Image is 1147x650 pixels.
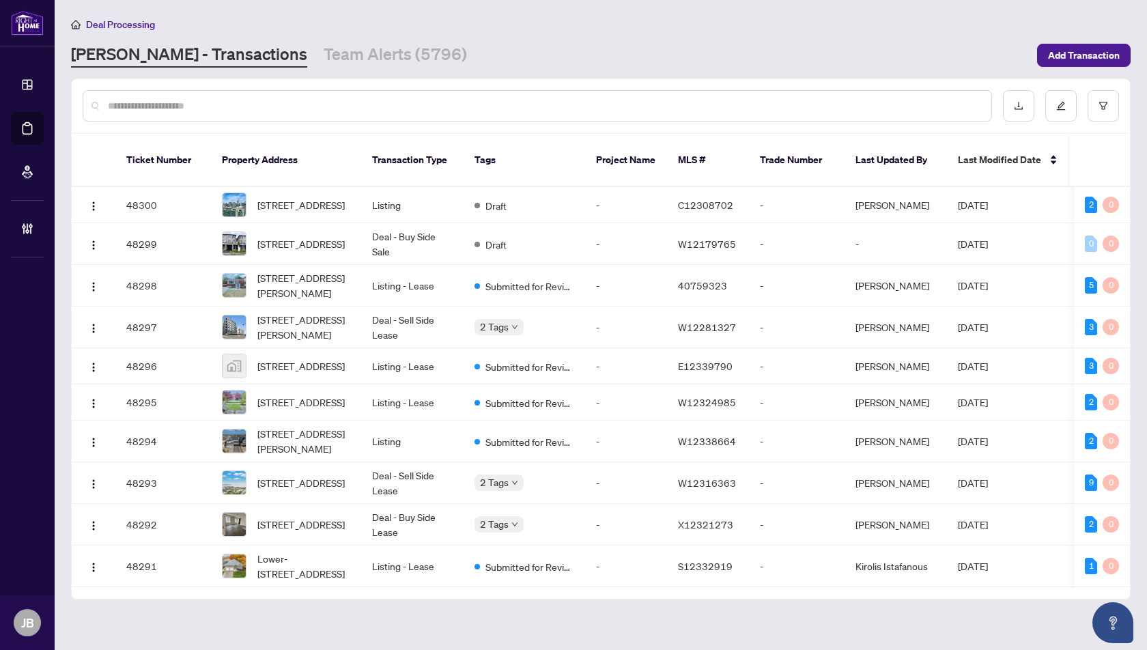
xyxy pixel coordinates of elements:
td: - [585,504,667,546]
div: 3 [1085,319,1097,335]
td: Deal - Buy Side Sale [361,223,464,265]
img: thumbnail-img [223,354,246,378]
td: - [585,307,667,348]
td: Deal - Sell Side Lease [361,307,464,348]
button: filter [1088,90,1119,122]
td: 48294 [115,421,211,462]
span: [STREET_ADDRESS] [257,197,345,212]
th: Project Name [585,134,667,187]
td: 48300 [115,187,211,223]
span: W12281327 [678,321,736,333]
td: - [845,223,947,265]
td: [PERSON_NAME] [845,187,947,223]
td: - [749,348,845,384]
td: - [749,265,845,307]
div: 0 [1103,236,1119,252]
th: Last Updated By [845,134,947,187]
td: 48295 [115,384,211,421]
button: Logo [83,274,104,296]
td: - [749,187,845,223]
td: 48296 [115,348,211,384]
div: 3 [1085,358,1097,374]
span: 40759323 [678,279,727,292]
span: down [511,521,518,528]
span: W12338664 [678,435,736,447]
span: [STREET_ADDRESS][PERSON_NAME] [257,426,350,456]
div: 9 [1085,475,1097,491]
span: 2 Tags [480,475,509,490]
span: [STREET_ADDRESS] [257,395,345,410]
button: Add Transaction [1037,44,1131,67]
td: Listing - Lease [361,384,464,421]
span: [STREET_ADDRESS] [257,358,345,373]
td: - [585,187,667,223]
td: - [749,504,845,546]
img: Logo [88,201,99,212]
span: C12308702 [678,199,733,211]
th: Trade Number [749,134,845,187]
td: - [749,223,845,265]
div: 0 [1085,236,1097,252]
span: [STREET_ADDRESS][PERSON_NAME] [257,270,350,300]
span: [DATE] [958,477,988,489]
span: [DATE] [958,279,988,292]
span: Draft [485,198,507,213]
button: download [1003,90,1034,122]
img: Logo [88,479,99,490]
span: [DATE] [958,360,988,372]
td: Listing - Lease [361,265,464,307]
button: Logo [83,555,104,577]
th: Tags [464,134,585,187]
td: Listing - Lease [361,546,464,587]
img: thumbnail-img [223,513,246,536]
img: Logo [88,240,99,251]
td: Deal - Buy Side Lease [361,504,464,546]
span: [DATE] [958,238,988,250]
span: Submitted for Review [485,359,574,374]
div: 0 [1103,197,1119,213]
span: [DATE] [958,199,988,211]
td: Listing [361,421,464,462]
img: thumbnail-img [223,232,246,255]
td: [PERSON_NAME] [845,462,947,504]
img: thumbnail-img [223,274,246,297]
button: Logo [83,233,104,255]
img: thumbnail-img [223,554,246,578]
td: 48297 [115,307,211,348]
td: [PERSON_NAME] [845,265,947,307]
button: Logo [83,194,104,216]
div: 5 [1085,277,1097,294]
div: 2 [1085,433,1097,449]
img: thumbnail-img [223,315,246,339]
td: - [585,265,667,307]
span: edit [1056,101,1066,111]
span: [STREET_ADDRESS] [257,236,345,251]
div: 0 [1103,558,1119,574]
td: - [585,462,667,504]
button: edit [1045,90,1077,122]
div: 0 [1103,516,1119,533]
img: Logo [88,562,99,573]
td: Kirolis Istafanous [845,546,947,587]
div: 0 [1103,277,1119,294]
img: thumbnail-img [223,429,246,453]
td: 48292 [115,504,211,546]
td: - [585,348,667,384]
td: [PERSON_NAME] [845,421,947,462]
button: Logo [83,472,104,494]
span: Submitted for Review [485,434,574,449]
a: Team Alerts (5796) [324,43,467,68]
th: MLS # [667,134,749,187]
span: filter [1099,101,1108,111]
img: logo [11,10,44,36]
button: Logo [83,355,104,377]
span: Draft [485,237,507,252]
td: 48298 [115,265,211,307]
span: Last Modified Date [958,152,1041,167]
span: Deal Processing [86,18,155,31]
div: 1 [1085,558,1097,574]
td: [PERSON_NAME] [845,348,947,384]
td: Listing - Lease [361,348,464,384]
td: - [749,462,845,504]
span: W12324985 [678,396,736,408]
